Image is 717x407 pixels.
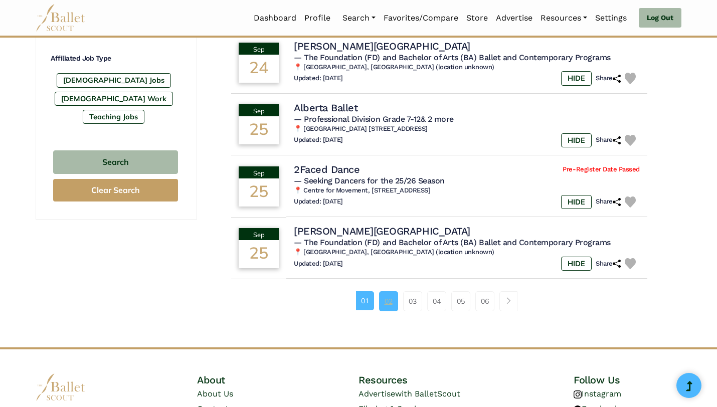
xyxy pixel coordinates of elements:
[536,8,591,29] a: Resources
[561,133,592,147] label: HIDE
[294,238,611,247] span: — The Foundation (FD) and Bachelor of Arts (BA) Ballet and Contemporary Programs
[462,8,492,29] a: Store
[294,248,640,257] h6: 📍 [GEOGRAPHIC_DATA], [GEOGRAPHIC_DATA] (location unknown)
[379,291,398,311] a: 02
[492,8,536,29] a: Advertise
[53,150,178,174] button: Search
[574,390,582,398] img: instagram logo
[639,8,681,28] a: Log Out
[239,104,279,116] div: Sep
[358,389,460,398] a: Advertisewith BalletScout
[51,54,181,64] h4: Affiliated Job Type
[197,389,233,398] a: About Us
[294,136,343,144] h6: Updated: [DATE]
[197,373,305,386] h4: About
[239,116,279,144] div: 25
[36,373,86,401] img: logo
[574,389,621,398] a: Instagram
[239,240,279,268] div: 25
[300,8,334,29] a: Profile
[294,40,470,53] h4: [PERSON_NAME][GEOGRAPHIC_DATA]
[421,114,454,124] a: & 2 more
[250,8,300,29] a: Dashboard
[596,197,621,206] h6: Share
[294,225,470,238] h4: [PERSON_NAME][GEOGRAPHIC_DATA]
[239,166,279,178] div: Sep
[294,101,357,114] h4: Alberta Ballet
[356,291,374,310] a: 01
[563,165,639,174] span: Pre-Register Date Passed
[83,110,144,124] label: Teaching Jobs
[561,257,592,271] label: HIDE
[294,125,640,133] h6: 📍 [GEOGRAPHIC_DATA] [STREET_ADDRESS]
[57,73,171,87] label: [DEMOGRAPHIC_DATA] Jobs
[239,43,279,55] div: Sep
[574,373,681,386] h4: Follow Us
[427,291,446,311] a: 04
[596,260,621,268] h6: Share
[358,373,520,386] h4: Resources
[294,163,360,176] h4: 2Faced Dance
[294,186,640,195] h6: 📍 Centre for Movement, [STREET_ADDRESS]
[239,55,279,83] div: 24
[395,389,460,398] span: with BalletScout
[55,92,173,106] label: [DEMOGRAPHIC_DATA] Work
[294,74,343,83] h6: Updated: [DATE]
[338,8,380,29] a: Search
[380,8,462,29] a: Favorites/Compare
[294,114,454,124] span: — Professional Division Grade 7-12
[451,291,470,311] a: 05
[294,197,343,206] h6: Updated: [DATE]
[294,176,445,185] span: — Seeking Dancers for the 25/26 Season
[475,291,494,311] a: 06
[596,74,621,83] h6: Share
[294,53,611,62] span: — The Foundation (FD) and Bachelor of Arts (BA) Ballet and Contemporary Programs
[403,291,422,311] a: 03
[596,136,621,144] h6: Share
[239,178,279,207] div: 25
[294,63,640,72] h6: 📍 [GEOGRAPHIC_DATA], [GEOGRAPHIC_DATA] (location unknown)
[239,228,279,240] div: Sep
[53,179,178,201] button: Clear Search
[561,71,592,85] label: HIDE
[356,291,523,311] nav: Page navigation example
[561,195,592,209] label: HIDE
[294,260,343,268] h6: Updated: [DATE]
[591,8,631,29] a: Settings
